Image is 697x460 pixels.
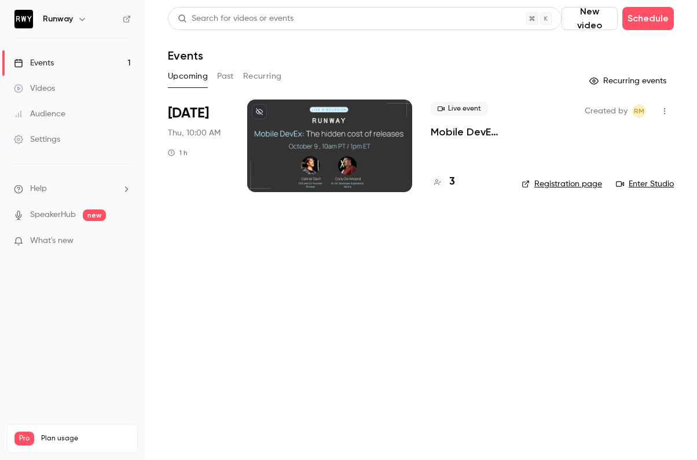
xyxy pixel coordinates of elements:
[562,7,618,30] button: New video
[14,83,55,94] div: Videos
[178,13,294,25] div: Search for videos or events
[449,174,455,190] h4: 3
[634,104,644,118] span: RM
[616,178,674,190] a: Enter Studio
[14,134,60,145] div: Settings
[14,432,34,446] span: Pro
[14,57,54,69] div: Events
[41,434,130,443] span: Plan usage
[243,67,282,86] button: Recurring
[217,67,234,86] button: Past
[14,183,131,195] li: help-dropdown-opener
[117,236,131,246] iframe: Noticeable Trigger
[83,209,106,221] span: new
[168,100,229,192] div: Oct 9 Thu, 1:00 PM (America/New York)
[585,104,628,118] span: Created by
[30,235,74,247] span: What's new
[522,178,602,190] a: Registration page
[14,108,65,120] div: Audience
[431,125,503,139] a: Mobile DevEx: The true cost of mobile releases
[30,209,76,221] a: SpeakerHub
[632,104,646,118] span: Riley Maguire
[168,67,208,86] button: Upcoming
[431,102,488,116] span: Live event
[622,7,674,30] button: Schedule
[43,13,73,25] h6: Runway
[431,174,455,190] a: 3
[584,72,674,90] button: Recurring events
[168,127,221,139] span: Thu, 10:00 AM
[168,104,209,123] span: [DATE]
[168,148,188,157] div: 1 h
[30,183,47,195] span: Help
[14,10,33,28] img: Runway
[168,49,203,62] h1: Events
